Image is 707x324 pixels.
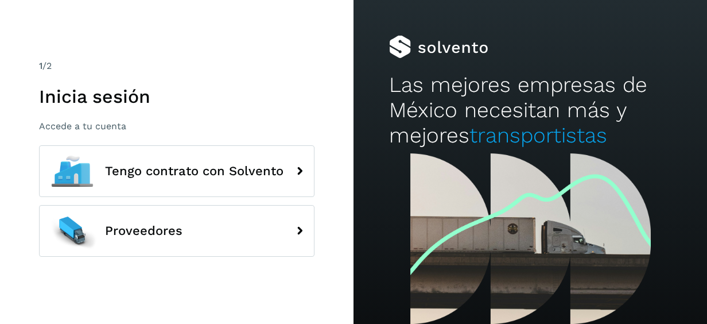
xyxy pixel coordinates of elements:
[39,59,314,73] div: /2
[469,123,607,148] span: transportistas
[105,224,182,238] span: Proveedores
[39,86,314,107] h1: Inicia sesión
[39,60,42,71] span: 1
[39,145,314,197] button: Tengo contrato con Solvento
[105,164,283,178] span: Tengo contrato con Solvento
[39,205,314,257] button: Proveedores
[39,121,314,132] p: Accede a tu cuenta
[389,72,672,149] h2: Las mejores empresas de México necesitan más y mejores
